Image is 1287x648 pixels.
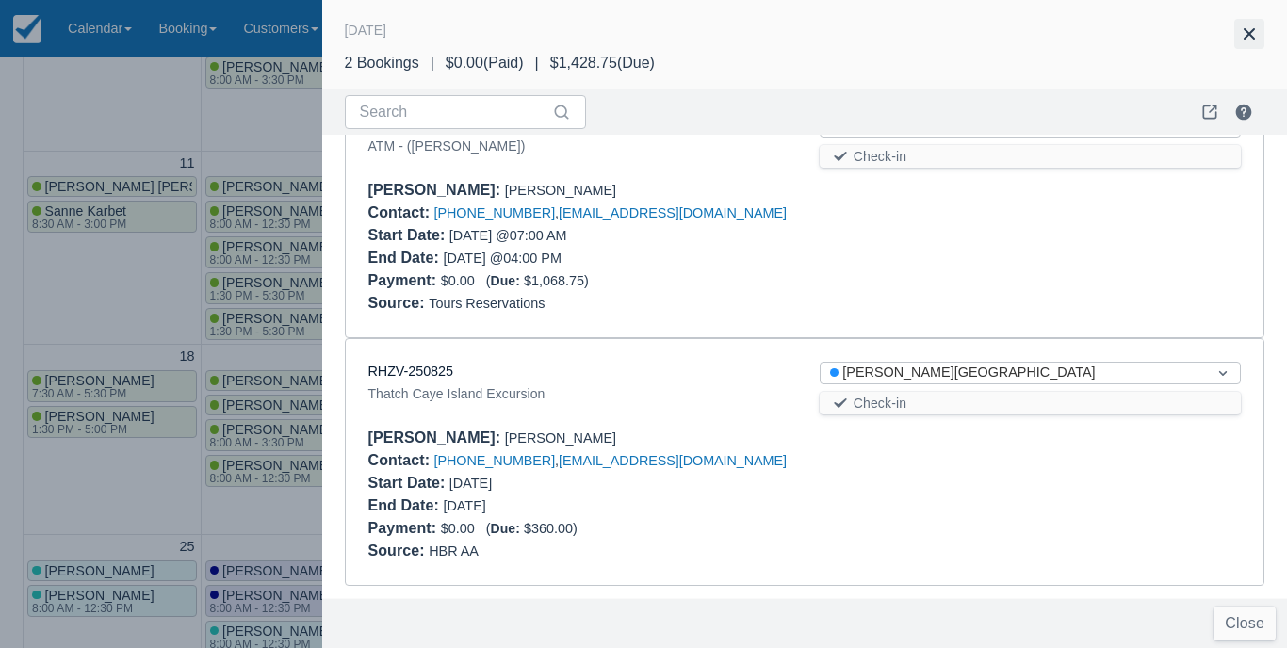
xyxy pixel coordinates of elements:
span: Dropdown icon [1214,364,1232,382]
div: HBR AA [368,540,1242,562]
div: End Date : [368,250,444,266]
div: [PERSON_NAME] : [368,182,505,198]
div: ATM - ([PERSON_NAME]) [368,135,790,157]
div: [DATE] @ 04:00 PM [368,247,790,269]
div: $0.00 ( Paid ) [446,52,524,74]
div: [DATE] [345,19,387,41]
div: $0.00 [368,517,1242,540]
div: 2 Bookings [345,52,419,74]
div: Due: [491,521,524,536]
div: [DATE] [368,472,790,494]
button: Check-in [820,145,1241,168]
div: [DATE] @ 07:00 AM [368,224,790,247]
a: [PHONE_NUMBER] [434,453,556,468]
div: End Date : [368,497,444,513]
button: Check-in [820,392,1241,414]
div: | [524,52,550,74]
input: Search [360,95,548,129]
span: ( $1,068.75 ) [486,273,589,288]
div: , [368,202,1242,224]
div: | [419,52,446,74]
div: Thatch Caye Island Excursion [368,382,790,405]
div: $0.00 [368,269,1242,292]
a: RHZV-250825 [368,364,453,379]
div: Payment : [368,272,441,288]
div: Source : [368,543,430,559]
a: [EMAIL_ADDRESS][DOMAIN_NAME] [559,453,787,468]
a: [EMAIL_ADDRESS][DOMAIN_NAME] [559,205,787,220]
div: Start Date : [368,227,449,243]
div: Contact : [368,204,434,220]
div: Start Date : [368,475,449,491]
div: , [368,449,1242,472]
div: [PERSON_NAME][GEOGRAPHIC_DATA] [830,363,1197,383]
div: $1,428.75 ( Due ) [550,52,655,74]
div: Due: [491,273,524,288]
div: Payment : [368,520,441,536]
div: [DATE] [368,494,790,517]
div: [PERSON_NAME] [368,427,1242,449]
span: ( $360.00 ) [486,521,578,536]
div: [PERSON_NAME] [368,179,1242,202]
div: Source : [368,295,430,311]
div: [PERSON_NAME] : [368,429,505,445]
div: Tours Reservations [368,292,1242,315]
div: Contact : [368,452,434,468]
button: Close [1214,607,1276,640]
a: [PHONE_NUMBER] [434,205,556,220]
